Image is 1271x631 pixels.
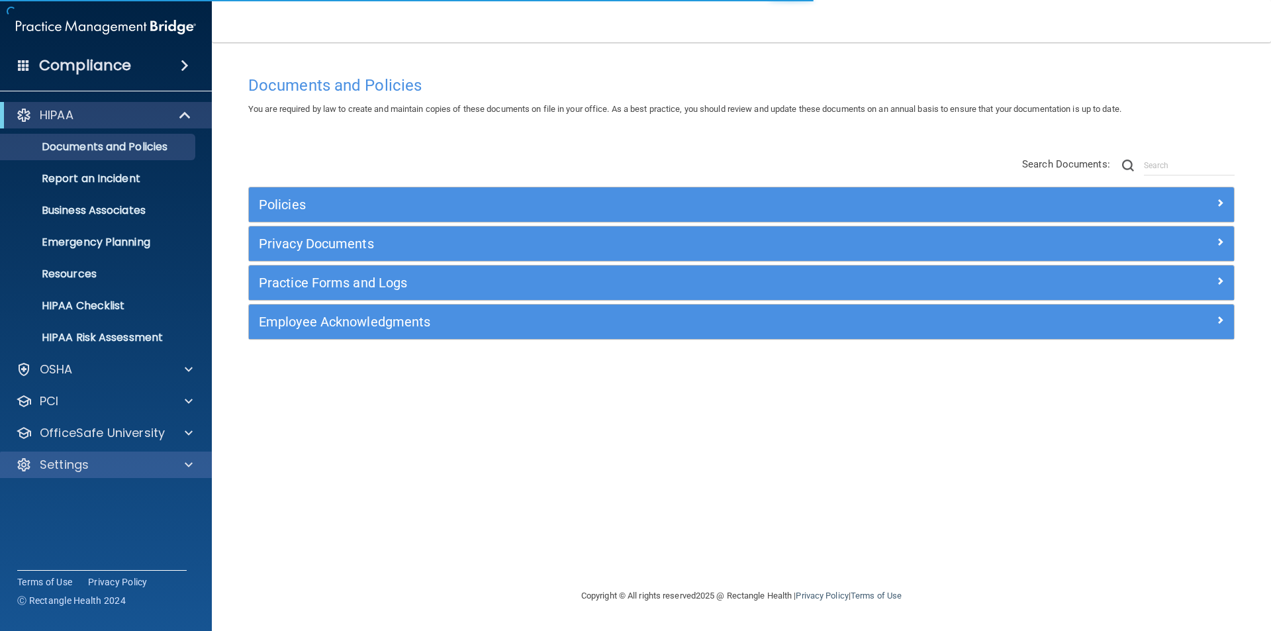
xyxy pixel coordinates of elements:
a: Terms of Use [851,591,902,601]
a: Practice Forms and Logs [259,272,1224,293]
p: Report an Incident [9,172,189,185]
a: Terms of Use [17,575,72,589]
span: Search Documents: [1022,158,1110,170]
input: Search [1144,156,1235,175]
p: OfficeSafe University [40,425,165,441]
p: Emergency Planning [9,236,189,249]
a: Policies [259,194,1224,215]
a: Employee Acknowledgments [259,311,1224,332]
span: You are required by law to create and maintain copies of these documents on file in your office. ... [248,104,1121,114]
p: HIPAA Checklist [9,299,189,313]
a: Privacy Policy [796,591,848,601]
p: HIPAA [40,107,73,123]
a: OfficeSafe University [16,425,193,441]
h4: Compliance [39,56,131,75]
a: HIPAA [16,107,192,123]
div: Copyright © All rights reserved 2025 @ Rectangle Health | | [500,575,983,617]
a: Settings [16,457,193,473]
h5: Practice Forms and Logs [259,275,978,290]
p: Resources [9,267,189,281]
a: Privacy Policy [88,575,148,589]
p: OSHA [40,362,73,377]
p: Business Associates [9,204,189,217]
h5: Privacy Documents [259,236,978,251]
img: ic-search.3b580494.png [1122,160,1134,171]
h5: Employee Acknowledgments [259,315,978,329]
span: Ⓒ Rectangle Health 2024 [17,594,126,607]
img: PMB logo [16,14,196,40]
h4: Documents and Policies [248,77,1235,94]
p: Documents and Policies [9,140,189,154]
p: Settings [40,457,89,473]
p: PCI [40,393,58,409]
p: HIPAA Risk Assessment [9,331,189,344]
a: Privacy Documents [259,233,1224,254]
h5: Policies [259,197,978,212]
a: OSHA [16,362,193,377]
a: PCI [16,393,193,409]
